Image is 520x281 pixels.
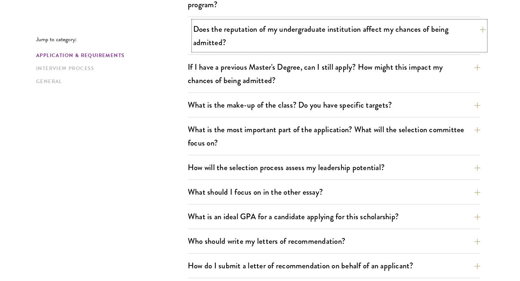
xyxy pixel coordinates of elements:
[188,258,480,274] button: How do I submit a letter of recommendation on behalf of an applicant?
[188,121,480,151] button: What is the most important part of the application? What will the selection committee focus on?
[193,21,486,51] button: Does the reputation of my undergraduate institution affect my chances of being admitted?
[36,78,183,85] a: General
[188,184,480,200] button: What should I focus on in the other essay?
[36,36,188,43] p: Jump to category:
[36,52,183,59] a: Application & Requirements
[188,233,480,249] button: Who should write my letters of recommendation?
[188,159,480,176] button: How will the selection process assess my leadership potential?
[188,59,480,88] button: If I have a previous Master's Degree, can I still apply? How might this impact my chances of bein...
[188,97,480,113] button: What is the make-up of the class? Do you have specific targets?
[188,208,480,225] button: What is an ideal GPA for a candidate applying for this scholarship?
[36,65,183,72] a: Interview Process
